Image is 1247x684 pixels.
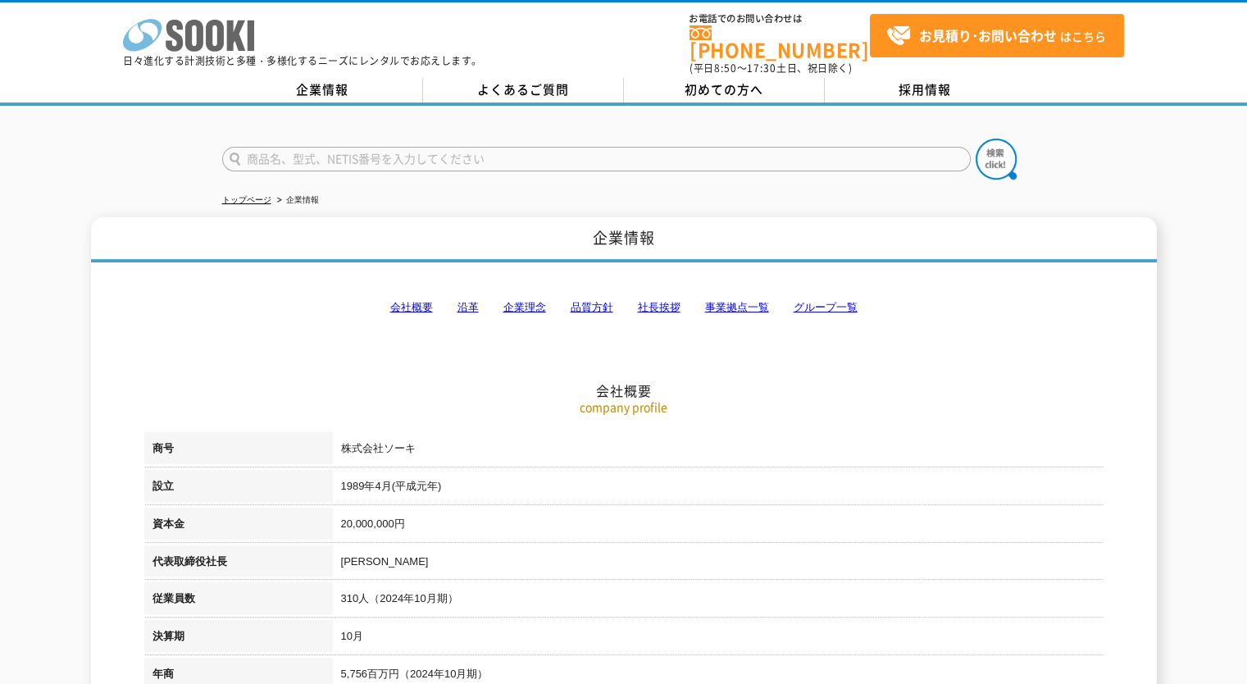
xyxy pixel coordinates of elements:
a: 沿革 [457,301,479,313]
th: 代表取締役社長 [144,545,333,583]
span: 8:50 [714,61,737,75]
th: 設立 [144,470,333,508]
a: 採用情報 [825,78,1026,103]
a: 企業情報 [222,78,423,103]
a: 品質方針 [571,301,613,313]
span: はこちら [886,24,1106,48]
a: 事業拠点一覧 [705,301,769,313]
p: 日々進化する計測技術と多種・多様化するニーズにレンタルでお応えします。 [123,56,482,66]
img: btn_search.png [976,139,1017,180]
a: 初めての方へ [624,78,825,103]
a: トップページ [222,195,271,204]
span: 17:30 [747,61,776,75]
th: 従業員数 [144,582,333,620]
td: 310人（2024年10月期） [333,582,1104,620]
th: 商号 [144,432,333,470]
h2: 会社概要 [144,218,1104,399]
strong: お見積り･お問い合わせ [919,25,1057,45]
td: 10月 [333,620,1104,658]
h1: 企業情報 [91,217,1157,262]
a: 会社概要 [390,301,433,313]
th: 資本金 [144,508,333,545]
td: 20,000,000円 [333,508,1104,545]
a: [PHONE_NUMBER] [689,25,870,59]
li: 企業情報 [274,192,319,209]
a: よくあるご質問 [423,78,624,103]
a: 社長挨拶 [638,301,680,313]
th: 決算期 [144,620,333,658]
td: 1989年4月(平成元年) [333,470,1104,508]
span: 初めての方へ [685,80,763,98]
input: 商品名、型式、NETIS番号を入力してください [222,147,971,171]
td: 株式会社ソーキ [333,432,1104,470]
span: お電話でのお問い合わせは [689,14,870,24]
a: グループ一覧 [794,301,858,313]
a: 企業理念 [503,301,546,313]
a: お見積り･お問い合わせはこちら [870,14,1124,57]
p: company profile [144,399,1104,416]
td: [PERSON_NAME] [333,545,1104,583]
span: (平日 ～ 土日、祝日除く) [689,61,852,75]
